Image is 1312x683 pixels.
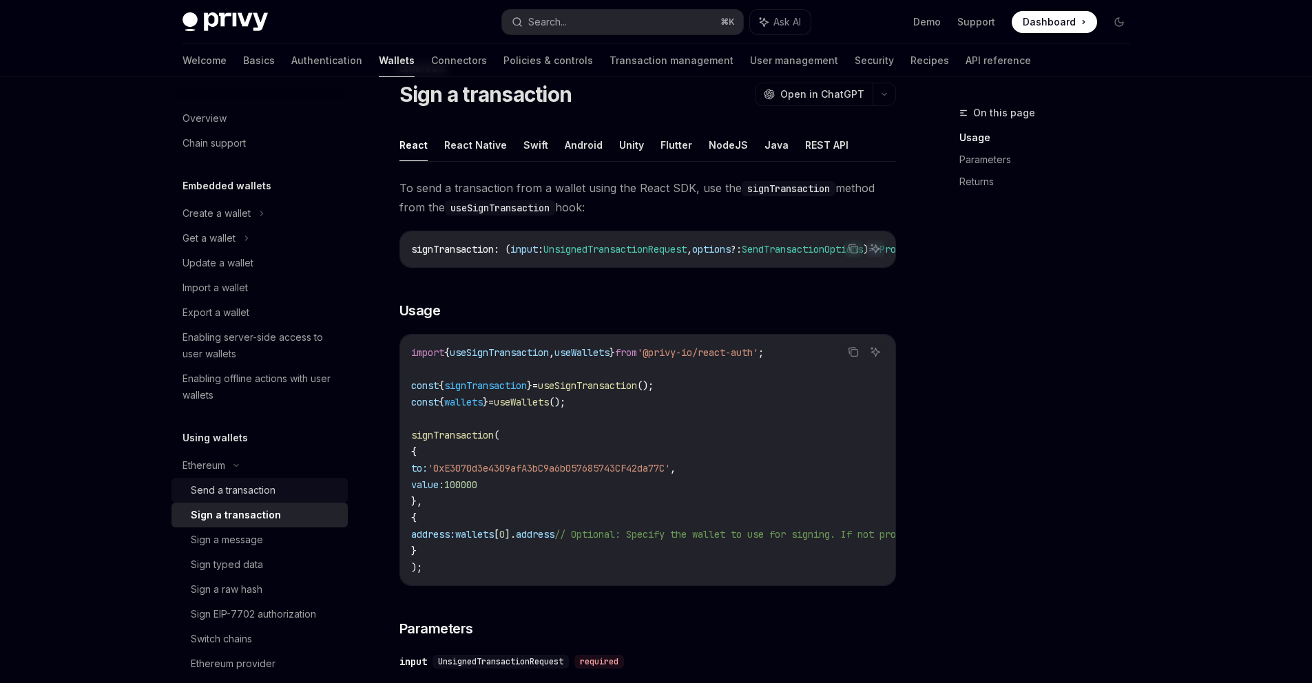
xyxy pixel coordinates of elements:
h5: Using wallets [183,430,248,446]
a: Chain support [171,131,348,156]
span: (); [549,396,565,408]
div: Get a wallet [183,230,236,246]
div: Create a wallet [183,205,251,222]
span: = [532,379,538,392]
h1: Sign a transaction [399,82,572,107]
span: const [411,379,439,392]
div: Sign EIP-7702 authorization [191,606,316,622]
span: 0 [499,528,505,540]
button: React Native [444,129,507,161]
a: Connectors [431,44,487,77]
span: Ask AI [773,15,801,29]
div: Import a wallet [183,280,248,296]
span: } [483,396,488,408]
span: signTransaction [411,429,494,441]
h5: Embedded wallets [183,178,271,194]
button: Toggle dark mode [1108,11,1130,33]
div: Sign typed data [191,556,263,573]
a: Parameters [959,149,1141,171]
span: from [615,346,637,359]
span: ); [411,561,422,574]
div: required [574,655,624,669]
button: Copy the contents from the code block [844,240,862,258]
span: '@privy-io/react-auth' [637,346,758,359]
span: useWallets [554,346,610,359]
span: { [439,379,444,392]
span: : ( [494,243,510,255]
a: Demo [913,15,941,29]
span: import [411,346,444,359]
span: Open in ChatGPT [780,87,864,101]
span: Parameters [399,619,473,638]
a: Sign a message [171,527,348,552]
a: Support [957,15,995,29]
button: Android [565,129,603,161]
a: Transaction management [610,44,733,77]
a: Enabling offline actions with user wallets [171,366,348,408]
span: : [538,243,543,255]
a: Send a transaction [171,478,348,503]
a: Sign typed data [171,552,348,577]
span: useSignTransaction [538,379,637,392]
a: Usage [959,127,1141,149]
span: wallets [444,396,483,408]
span: // Optional: Specify the wallet to use for signing. If not provided, the first wallet will be used. [554,528,1100,540]
span: Dashboard [1023,15,1076,29]
button: Flutter [660,129,692,161]
span: wallets [455,528,494,540]
div: Chain support [183,135,246,151]
img: dark logo [183,12,268,32]
span: to: [411,462,428,474]
span: }, [411,495,422,507]
div: Switch chains [191,631,252,647]
span: { [411,512,417,524]
div: Enabling offline actions with user wallets [183,370,340,403]
span: , [687,243,692,255]
span: useSignTransaction [450,346,549,359]
span: useWallets [494,396,549,408]
span: value: [411,479,444,491]
span: } [610,346,615,359]
a: Dashboard [1012,11,1097,33]
a: Ethereum provider [171,651,348,676]
span: [ [494,528,499,540]
a: Enabling server-side access to user wallets [171,325,348,366]
button: NodeJS [709,129,748,161]
span: ]. [505,528,516,540]
button: Open in ChatGPT [755,83,873,106]
button: Java [764,129,789,161]
div: Send a transaction [191,482,275,498]
a: User management [750,44,838,77]
a: Wallets [379,44,415,77]
a: Export a wallet [171,300,348,325]
a: Switch chains [171,627,348,651]
button: Copy the contents from the code block [844,343,862,361]
a: API reference [966,44,1031,77]
span: ⌘ K [720,17,735,28]
button: Ask AI [750,10,811,34]
code: useSignTransaction [445,200,555,216]
span: signTransaction [444,379,527,392]
span: address: [411,528,455,540]
span: } [527,379,532,392]
div: Sign a transaction [191,507,281,523]
span: On this page [973,105,1035,121]
button: REST API [805,129,848,161]
div: Enabling server-side access to user wallets [183,329,340,362]
div: Update a wallet [183,255,253,271]
span: '0xE3070d3e4309afA3bC9a6b057685743CF42da77C' [428,462,670,474]
span: { [411,445,417,458]
span: Usage [399,301,441,320]
div: Ethereum provider [191,655,275,672]
button: Unity [619,129,644,161]
a: Update a wallet [171,251,348,275]
button: Search...⌘K [502,10,743,34]
span: address [516,528,554,540]
span: 100000 [444,479,477,491]
span: input [510,243,538,255]
a: Security [855,44,894,77]
button: Ask AI [866,343,884,361]
button: React [399,129,428,161]
span: To send a transaction from a wallet using the React SDK, use the method from the hook: [399,178,896,217]
span: } [411,545,417,557]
